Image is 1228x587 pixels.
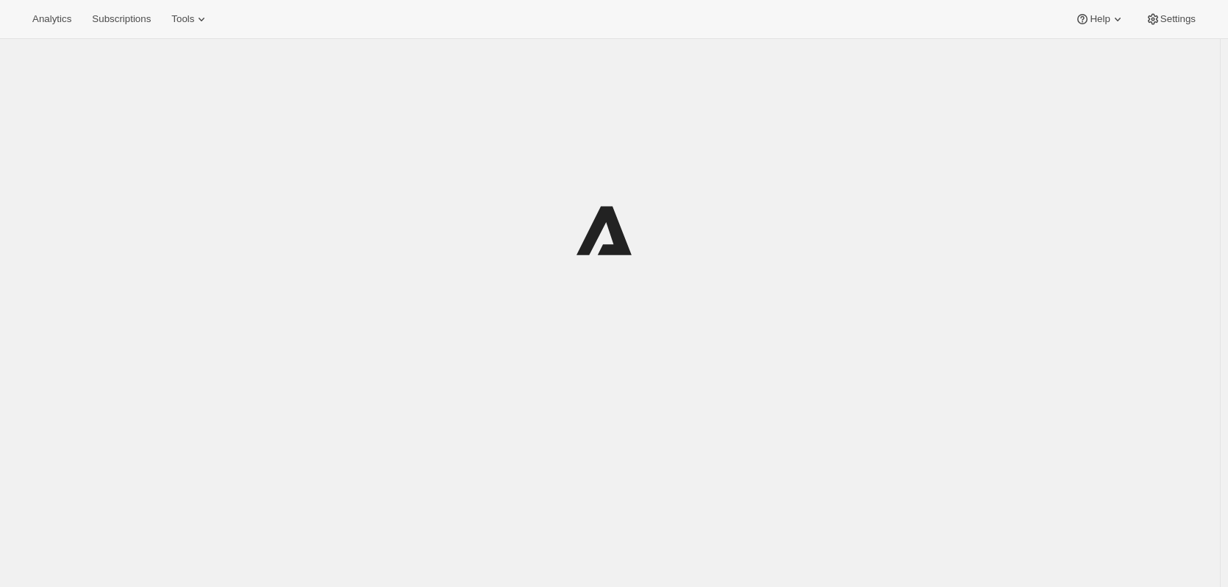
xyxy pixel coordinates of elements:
[1160,13,1196,25] span: Settings
[163,9,218,29] button: Tools
[83,9,160,29] button: Subscriptions
[32,13,71,25] span: Analytics
[171,13,194,25] span: Tools
[92,13,151,25] span: Subscriptions
[1066,9,1133,29] button: Help
[1137,9,1204,29] button: Settings
[24,9,80,29] button: Analytics
[1090,13,1110,25] span: Help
